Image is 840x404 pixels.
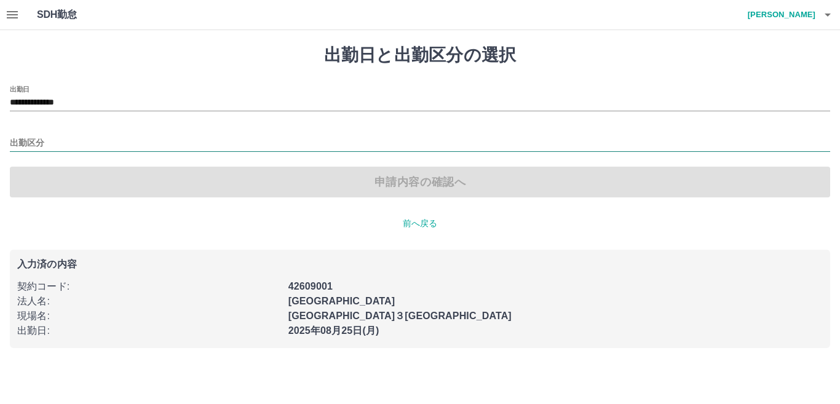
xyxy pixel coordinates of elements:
p: 前へ戻る [10,217,830,230]
b: [GEOGRAPHIC_DATA] [288,296,395,306]
b: 2025年08月25日(月) [288,325,379,336]
h1: 出勤日と出勤区分の選択 [10,45,830,66]
p: 現場名 : [17,309,281,323]
label: 出勤日 [10,84,30,93]
p: 契約コード : [17,279,281,294]
p: 入力済の内容 [17,259,823,269]
p: 出勤日 : [17,323,281,338]
p: 法人名 : [17,294,281,309]
b: 42609001 [288,281,333,291]
b: [GEOGRAPHIC_DATA]３[GEOGRAPHIC_DATA] [288,311,512,321]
